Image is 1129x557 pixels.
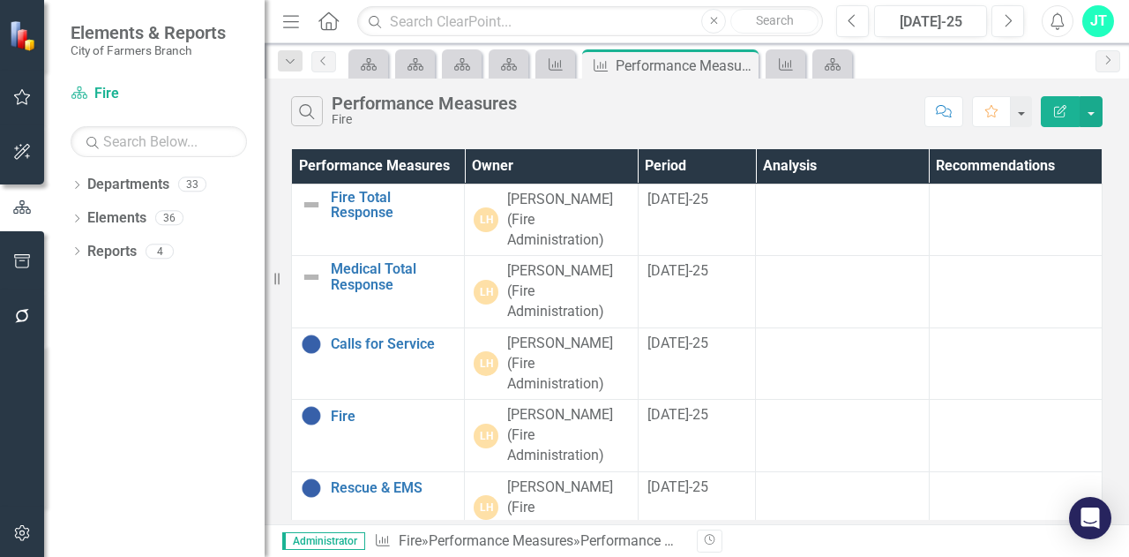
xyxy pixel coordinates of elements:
[647,261,746,282] div: [DATE]-25
[474,424,498,448] div: LH
[474,495,498,520] div: LH
[374,531,684,552] div: » »
[880,11,981,33] div: [DATE]-25
[507,334,628,395] div: [PERSON_NAME] (Fire Administration)
[399,532,422,549] a: Fire
[756,256,929,328] td: Double-Click to Edit
[292,400,465,472] td: Double-Click to Edit Right Click for Context Menu
[87,208,146,229] a: Elements
[756,184,929,256] td: Double-Click to Edit
[465,327,638,400] td: Double-Click to Edit
[301,334,322,355] img: No Information
[301,194,322,215] img: Not Defined
[756,327,929,400] td: Double-Click to Edit
[647,478,746,498] div: [DATE]-25
[1082,5,1114,37] button: JT
[146,244,174,259] div: 4
[331,480,455,496] a: Rescue & EMS
[332,113,517,126] div: Fire
[331,261,455,292] a: Medical Total Response
[507,478,628,538] div: [PERSON_NAME] (Fire Administration)
[9,20,40,51] img: ClearPoint Strategy
[616,55,754,77] div: Performance Measures
[474,351,498,376] div: LH
[301,478,322,499] img: No Information
[465,184,638,256] td: Double-Click to Edit
[507,190,628,251] div: [PERSON_NAME] (Fire Administration)
[282,532,365,550] span: Administrator
[301,405,322,426] img: No Information
[507,405,628,466] div: [PERSON_NAME] (Fire Administration)
[929,256,1102,328] td: Double-Click to Edit
[71,22,226,43] span: Elements & Reports
[332,94,517,113] div: Performance Measures
[929,184,1102,256] td: Double-Click to Edit
[730,9,819,34] button: Search
[474,280,498,305] div: LH
[474,207,498,232] div: LH
[87,242,137,262] a: Reports
[292,256,465,328] td: Double-Click to Edit Right Click for Context Menu
[756,471,929,544] td: Double-Click to Edit
[647,190,746,210] div: [DATE]-25
[331,336,455,352] a: Calls for Service
[71,84,247,104] a: Fire
[756,13,794,27] span: Search
[87,175,169,195] a: Departments
[331,409,455,425] a: Fire
[465,400,638,472] td: Double-Click to Edit
[292,327,465,400] td: Double-Click to Edit Right Click for Context Menu
[465,256,638,328] td: Double-Click to Edit
[929,471,1102,544] td: Double-Click to Edit
[647,334,746,354] div: [DATE]-25
[155,211,183,226] div: 36
[929,327,1102,400] td: Double-Click to Edit
[647,405,746,425] div: [DATE]-25
[507,261,628,322] div: [PERSON_NAME] (Fire Administration)
[292,184,465,256] td: Double-Click to Edit Right Click for Context Menu
[292,471,465,544] td: Double-Click to Edit Right Click for Context Menu
[874,5,987,37] button: [DATE]-25
[178,177,206,192] div: 33
[357,6,823,37] input: Search ClearPoint...
[301,267,322,288] img: Not Defined
[756,400,929,472] td: Double-Click to Edit
[465,471,638,544] td: Double-Click to Edit
[71,126,247,157] input: Search Below...
[331,190,455,221] a: Fire Total Response
[929,400,1102,472] td: Double-Click to Edit
[580,532,725,549] div: Performance Measures
[1069,497,1111,539] div: Open Intercom Messenger
[71,43,226,57] small: City of Farmers Branch
[429,532,573,549] a: Performance Measures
